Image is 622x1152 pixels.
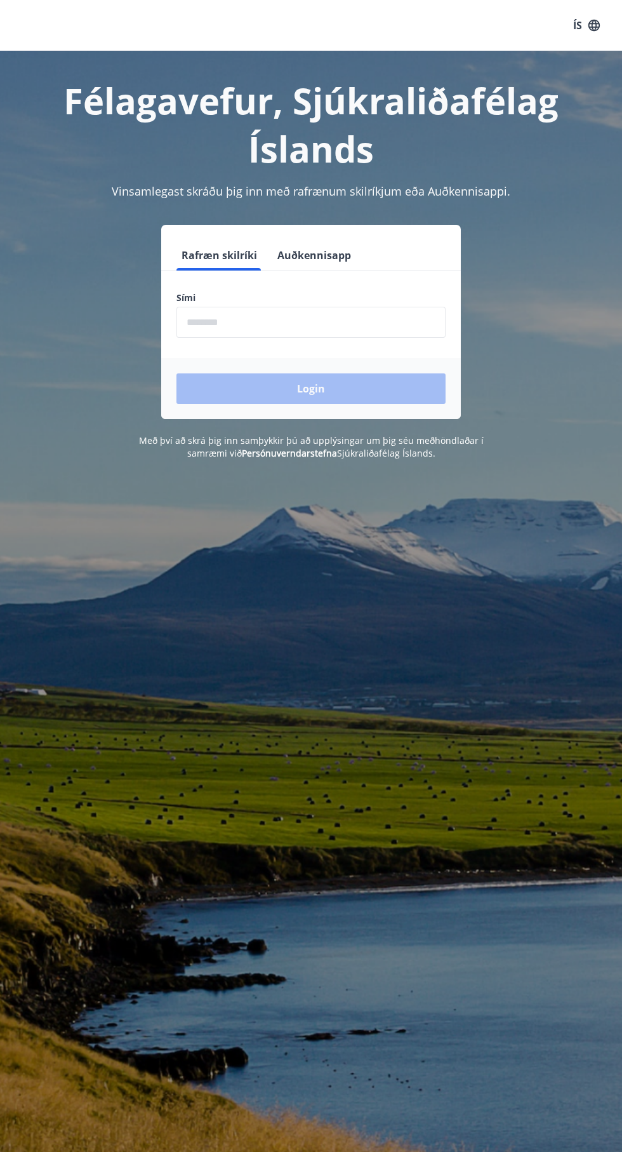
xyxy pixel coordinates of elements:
[112,184,510,199] span: Vinsamlegast skráðu þig inn með rafrænum skilríkjum eða Auðkennisappi.
[566,14,607,37] button: ÍS
[15,76,607,173] h1: Félagavefur, Sjúkraliðafélag Íslands
[272,240,356,271] button: Auðkennisapp
[176,240,262,271] button: Rafræn skilríki
[139,434,484,459] span: Með því að skrá þig inn samþykkir þú að upplýsingar um þig séu meðhöndlaðar í samræmi við Sjúkral...
[242,447,337,459] a: Persónuverndarstefna
[176,291,446,304] label: Sími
